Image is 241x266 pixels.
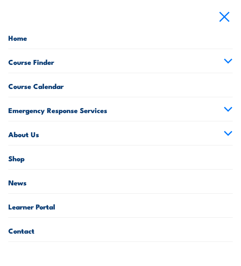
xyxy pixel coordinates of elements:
[8,49,233,73] a: Course Finder
[8,97,233,121] a: Emergency Response Services
[8,194,233,217] a: Learner Portal
[8,218,233,241] a: Contact
[8,25,233,49] a: Home
[8,73,233,97] a: Course Calendar
[8,121,233,145] a: About Us
[8,145,233,169] a: Shop
[8,170,233,193] a: News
